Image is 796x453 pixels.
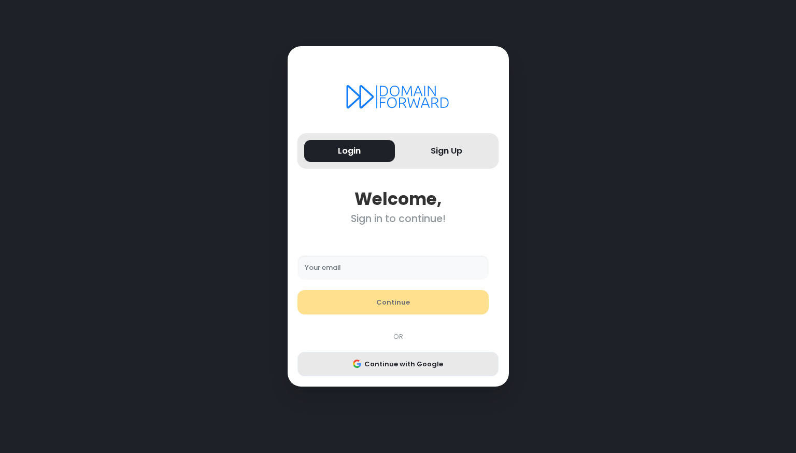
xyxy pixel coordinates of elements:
div: OR [292,332,504,342]
button: Login [304,140,395,162]
div: Sign in to continue! [297,213,499,225]
div: Welcome, [297,189,499,209]
button: Sign Up [402,140,492,162]
button: Continue with Google [297,352,499,377]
